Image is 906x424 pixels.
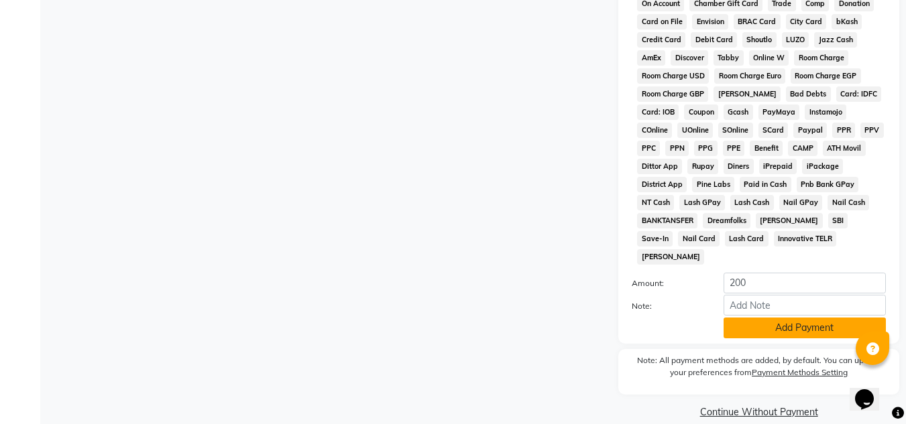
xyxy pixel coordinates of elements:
span: Debit Card [691,32,737,48]
label: Note: All payment methods are added, by default. You can update your preferences from [632,354,886,384]
span: Gcash [724,104,753,120]
span: Lash Cash [730,195,774,210]
span: Nail GPay [779,195,823,210]
a: Continue Without Payment [621,405,897,419]
span: UOnline [677,123,713,138]
span: Envision [692,14,728,29]
span: [PERSON_NAME] [637,249,704,265]
span: Dittor App [637,159,682,174]
span: Pnb Bank GPay [797,177,859,192]
span: Discover [671,50,708,66]
span: PPC [637,141,660,156]
span: Room Charge [794,50,848,66]
label: Note: [622,300,713,312]
span: Lash Card [725,231,769,246]
input: Amount [724,273,886,293]
span: BRAC Card [734,14,781,29]
span: Shoutlo [742,32,777,48]
span: COnline [637,123,672,138]
span: Room Charge Euro [714,68,785,84]
span: City Card [786,14,827,29]
span: iPackage [802,159,843,174]
span: BANKTANSFER [637,213,697,228]
span: Benefit [750,141,783,156]
span: Innovative TELR [774,231,837,246]
span: Nail Card [678,231,720,246]
span: SOnline [718,123,753,138]
span: [PERSON_NAME] [756,213,823,228]
span: PPV [860,123,884,138]
span: Credit Card [637,32,685,48]
span: Card: IOB [637,104,679,120]
span: SBI [828,213,848,228]
span: Nail Cash [828,195,869,210]
span: ATH Movil [823,141,866,156]
span: Card: IDFC [836,86,882,102]
span: Bad Debts [786,86,831,102]
span: PPG [694,141,718,156]
span: PPN [665,141,689,156]
span: Rupay [687,159,718,174]
span: AmEx [637,50,665,66]
span: Coupon [684,104,718,120]
span: Instamojo [805,104,846,120]
label: Payment Methods Setting [752,366,848,378]
span: Paid in Cash [740,177,791,192]
span: Tabby [714,50,744,66]
span: Save-In [637,231,673,246]
span: SCard [758,123,789,138]
span: Dreamfolks [703,213,750,228]
span: District App [637,177,687,192]
span: PayMaya [758,104,800,120]
span: NT Cash [637,195,674,210]
span: LUZO [782,32,809,48]
span: bKash [832,14,862,29]
span: Room Charge USD [637,68,709,84]
span: Card on File [637,14,687,29]
span: Room Charge GBP [637,86,708,102]
span: CAMP [788,141,817,156]
button: Add Payment [724,317,886,338]
span: Pine Labs [692,177,734,192]
iframe: chat widget [850,370,893,411]
input: Add Note [724,295,886,315]
span: Lash GPay [679,195,725,210]
span: Room Charge EGP [791,68,861,84]
span: PPE [723,141,745,156]
span: [PERSON_NAME] [714,86,781,102]
span: Diners [724,159,754,174]
span: iPrepaid [759,159,797,174]
span: PPR [832,123,855,138]
span: Jazz Cash [814,32,857,48]
span: Online W [749,50,789,66]
label: Amount: [622,277,713,289]
span: Paypal [793,123,827,138]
